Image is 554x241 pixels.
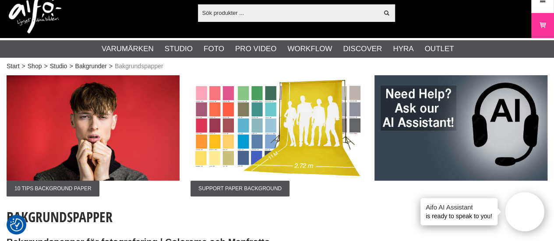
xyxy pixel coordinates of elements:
span: Bakgrundspapper [115,62,163,71]
a: Bakgrunder [75,62,107,71]
h4: Aifo AI Assistant [426,203,492,212]
a: Annons:003 ban-colorama-272x11.jpgSupport Paper Background [191,75,363,196]
a: Annons:008 ban-colorama-272x11-004.jpg10 Tips Background Paper [7,75,180,196]
span: > [109,62,113,71]
img: Revisit consent button [10,218,23,231]
img: Annons:007 ban-elin-AIelin-eng.jpg [374,75,547,181]
span: > [22,62,25,71]
a: Hyra [393,43,413,55]
img: Annons:008 ban-colorama-272x11-004.jpg [7,75,180,181]
h1: Bakgrundspapper [7,207,547,227]
a: Pro Video [235,43,276,55]
span: > [44,62,47,71]
img: Annons:003 ban-colorama-272x11.jpg [191,75,363,181]
a: Outlet [424,43,454,55]
a: Foto [204,43,224,55]
a: Start [7,62,20,71]
a: Workflow [287,43,332,55]
a: Varumärken [102,43,154,55]
div: is ready to speak to you! [420,198,498,225]
button: Samtyckesinställningar [10,217,23,233]
a: Shop [28,62,42,71]
a: Studio [50,62,67,71]
a: Studio [165,43,193,55]
span: 10 Tips Background Paper [7,181,99,196]
span: > [69,62,73,71]
span: Support Paper Background [191,181,289,196]
a: Discover [343,43,382,55]
input: Sök produkter ... [198,6,379,19]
